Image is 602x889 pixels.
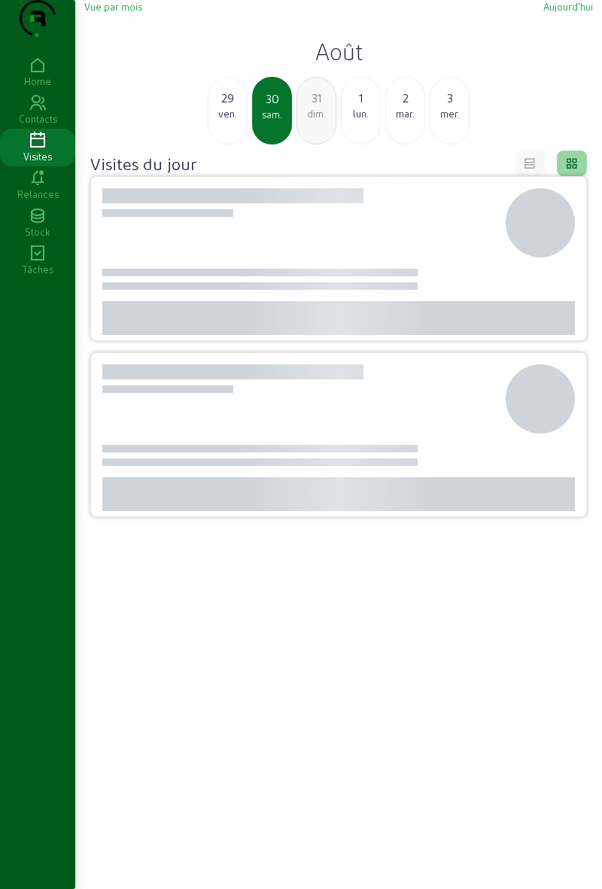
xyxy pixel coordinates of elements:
[254,90,290,108] div: 30
[430,107,469,120] div: mer.
[208,107,247,120] div: ven.
[208,89,247,107] div: 29
[84,1,142,12] span: Vue par mois
[342,89,380,107] div: 1
[254,108,290,121] div: sam.
[297,107,336,120] div: dim.
[84,38,593,65] h2: Août
[342,107,380,120] div: lun.
[386,107,424,120] div: mar.
[297,89,336,107] div: 31
[543,1,593,12] span: Aujourd'hui
[430,89,469,107] div: 3
[386,89,424,107] div: 2
[90,153,196,174] h4: Visites du jour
